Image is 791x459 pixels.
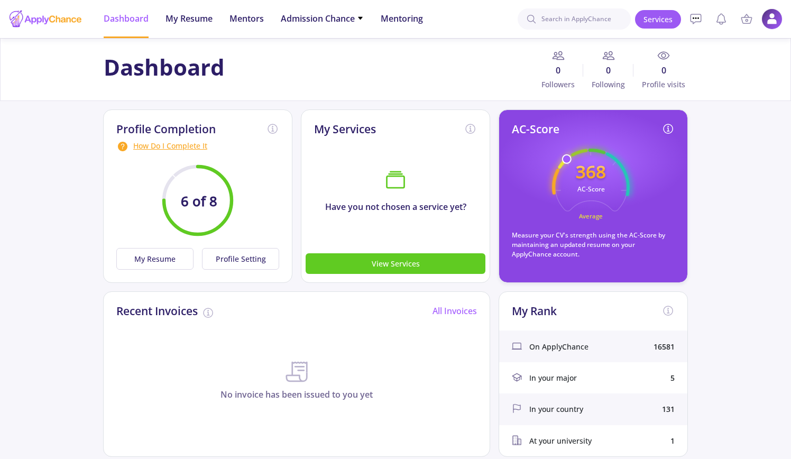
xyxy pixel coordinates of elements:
a: Profile Setting [198,248,279,270]
text: 368 [576,160,606,183]
input: Search in ApplyChance [518,8,631,30]
span: Admission Chance [281,12,364,25]
h1: Dashboard [104,54,225,80]
div: How Do I Complete It [116,140,279,153]
text: Average [579,212,603,220]
a: All Invoices [433,305,477,317]
h2: AC-Score [512,123,559,136]
span: In your country [529,403,583,415]
p: No invoice has been issued to you yet [104,388,490,401]
a: My Resume [116,248,198,270]
span: 0 [583,64,633,77]
span: On ApplyChance [529,341,588,352]
a: View Services [306,258,485,269]
h2: My Services [314,123,376,136]
p: Have you not chosen a service yet? [301,200,490,213]
text: 6 of 8 [181,192,217,210]
button: Profile Setting [202,248,279,270]
span: 0 [533,64,583,77]
text: AC-Score [577,185,604,194]
h2: My Rank [512,305,557,318]
div: 131 [662,403,675,415]
p: Measure your CV's strength using the AC-Score by maintaining an updated resume on your ApplyChanc... [512,231,675,259]
div: 1 [670,435,675,446]
span: Dashboard [104,12,149,25]
button: View Services [306,253,485,274]
span: Mentoring [381,12,423,25]
span: At your university [529,435,592,446]
span: Mentors [229,12,264,25]
button: My Resume [116,248,194,270]
span: In your major [529,372,577,383]
span: 0 [633,64,687,77]
a: Services [635,10,681,29]
span: Following [583,79,633,90]
div: 16581 [654,341,675,352]
span: Profile visits [633,79,687,90]
h2: Recent Invoices [116,305,198,318]
div: 5 [670,372,675,383]
span: Followers [533,79,583,90]
span: My Resume [165,12,213,25]
h2: Profile Completion [116,123,216,136]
